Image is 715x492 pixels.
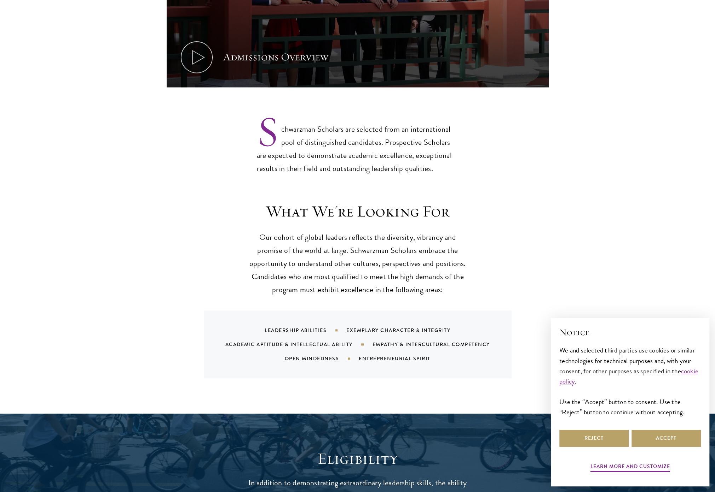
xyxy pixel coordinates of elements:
[248,449,467,469] h2: Eligibility
[559,366,698,386] a: cookie policy
[346,327,468,334] div: Exemplary Character & Integrity
[559,326,701,338] h2: Notice
[590,462,670,473] button: Learn more and customize
[359,355,448,362] div: Entrepreneurial Spirit
[257,111,459,175] p: Schwarzman Scholars are selected from an international pool of distinguished candidates. Prospect...
[373,341,508,348] div: Empathy & Intercultural Competency
[265,327,346,334] div: Leadership Abilities
[285,355,359,362] div: Open Mindedness
[225,341,372,348] div: Academic Aptitude & Intellectual Ability
[559,345,701,417] div: We and selected third parties use cookies or similar technologies for technical purposes and, wit...
[248,202,467,221] h3: What We're Looking For
[632,430,701,447] button: Accept
[559,430,629,447] button: Reject
[248,231,467,296] p: Our cohort of global leaders reflects the diversity, vibrancy and promise of the world at large. ...
[223,50,328,64] div: Admissions Overview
